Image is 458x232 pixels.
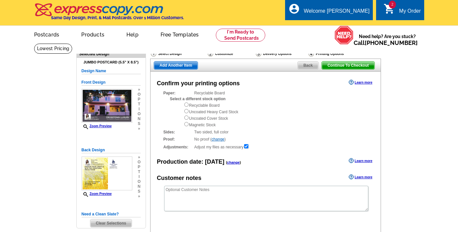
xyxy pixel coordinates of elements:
[82,157,132,190] img: small-thumb.jpg
[150,26,209,42] a: Free Templates
[137,112,140,116] span: o
[82,89,132,123] img: small-thumb.jpg
[354,33,421,46] span: Need help? Are you stuck?
[256,51,261,57] img: Delivery Options
[137,189,140,194] span: s
[82,211,141,217] h5: Need a Clean Slate?
[137,92,140,97] span: o
[82,79,141,86] h5: Front Design
[82,147,141,153] h5: Back Design
[137,116,140,121] span: n
[164,143,368,150] div: Adjust my files as necessary
[77,51,146,57] div: Selected Design
[164,129,368,135] div: Two sided, full color
[349,174,372,180] a: Learn more
[82,60,141,64] h4: Jumbo Postcard (5.5" x 8.5")
[154,61,198,70] a: Add Another Item
[170,97,226,101] strong: Select a different stock option
[137,184,140,189] span: n
[137,165,140,170] span: p
[389,1,396,8] span: 2
[164,136,368,142] div: No proof ( )
[137,160,140,165] span: o
[137,126,140,131] span: »
[349,158,372,163] a: Learn more
[297,61,319,70] a: Back
[71,26,115,42] a: Products
[24,26,70,42] a: Postcards
[226,160,241,164] span: ( )
[51,15,184,20] h4: Same Day Design, Print, & Mail Postcards. Over 1 Million Customers.
[137,179,140,184] span: o
[164,136,192,142] strong: Proof:
[116,26,149,42] a: Help
[137,107,140,112] span: i
[34,8,184,20] a: Same Day Design, Print, & Mail Postcards. Over 1 Million Customers.
[288,3,300,15] i: account_circle
[82,124,112,128] a: Zoom Preview
[308,51,314,57] img: Printing Options & Summary
[207,50,255,57] div: Customize
[137,194,140,199] span: »
[208,51,213,57] img: Customize
[354,39,418,46] span: Call
[308,50,344,57] div: Printing Options
[349,80,372,85] a: Learn more
[154,61,198,69] span: Add Another Item
[384,7,421,15] a: 2 shopping_cart My Order
[184,102,368,128] div: Recyclable Board Uncoated Heavy Card Stock Uncoated Cover Stock Magnetic Stock
[137,170,140,174] span: t
[137,87,140,92] span: »
[205,158,225,165] span: [DATE]
[298,61,318,69] span: Back
[151,51,156,57] img: Select Design
[384,3,395,15] i: shopping_cart
[164,90,192,96] strong: Paper:
[137,155,140,160] span: »
[82,68,141,74] h5: Design Name
[157,79,240,88] div: Confirm your printing options
[212,137,224,142] a: change
[255,50,308,59] div: Delivery Options
[334,26,354,45] img: help
[137,121,140,126] span: s
[150,50,207,59] div: Select Design
[137,102,140,107] span: t
[90,219,132,227] span: Clear Selections
[137,97,140,102] span: p
[399,8,421,17] div: My Order
[157,174,202,183] div: Customer notes
[164,129,192,135] strong: Sides:
[365,39,418,46] a: [PHONE_NUMBER]
[227,160,240,164] a: change
[164,144,192,150] strong: Adjustments:
[304,8,370,17] div: Welcome [PERSON_NAME]
[82,192,112,196] a: Zoom Preview
[157,157,241,166] div: Production date:
[322,61,374,69] span: Continue To Checkout
[137,174,140,179] span: i
[164,90,368,128] div: Recyclable Board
